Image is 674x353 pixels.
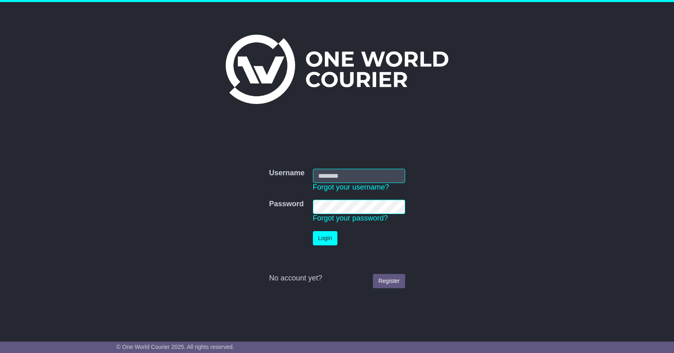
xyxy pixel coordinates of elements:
[116,344,234,350] span: © One World Courier 2025. All rights reserved.
[313,214,388,222] a: Forgot your password?
[313,231,337,245] button: Login
[269,274,405,283] div: No account yet?
[226,35,448,104] img: One World
[373,274,405,288] a: Register
[313,183,389,191] a: Forgot your username?
[269,200,304,209] label: Password
[269,169,304,178] label: Username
